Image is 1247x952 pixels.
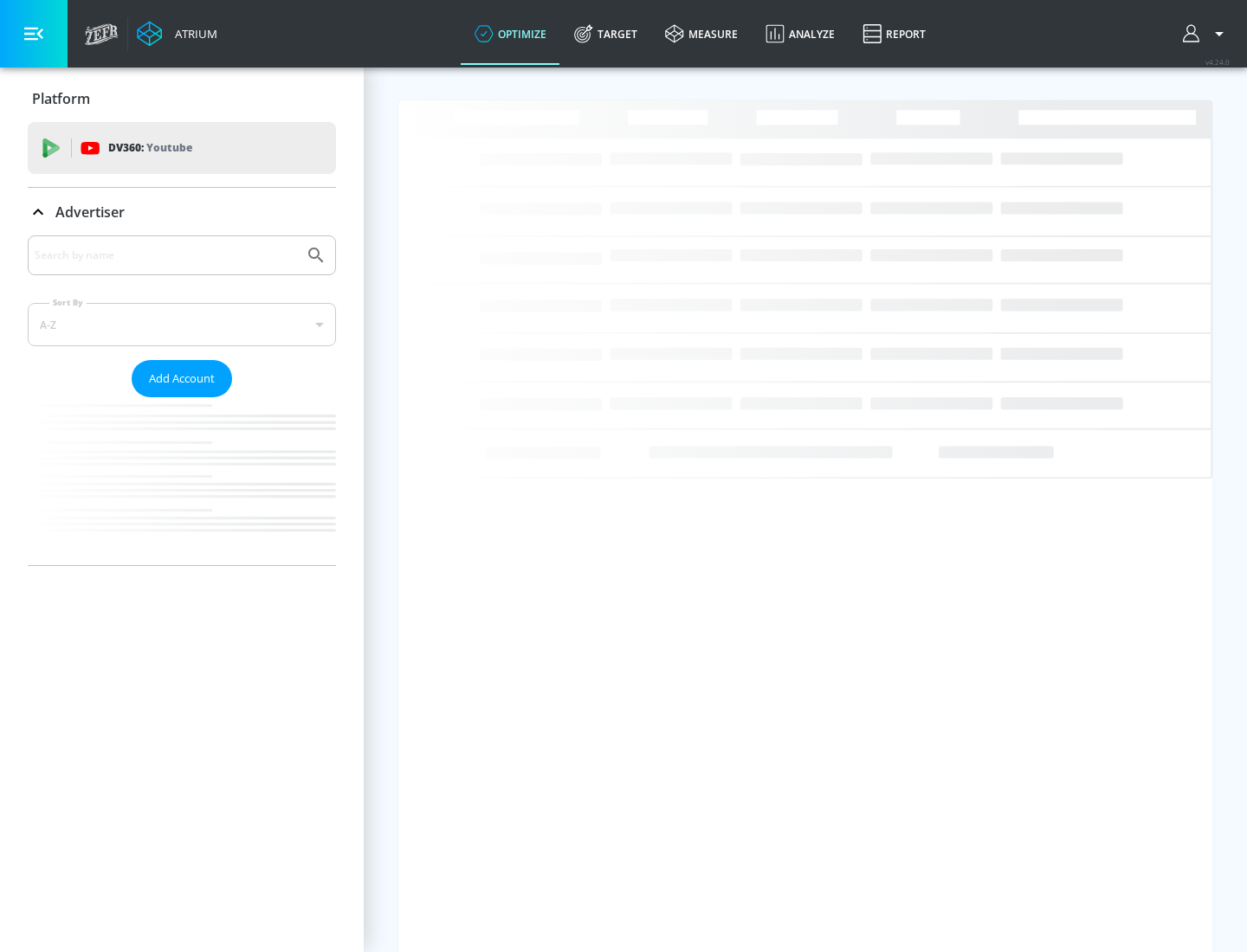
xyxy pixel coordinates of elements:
label: Sort By [49,297,87,308]
nav: list of Advertiser [28,397,336,565]
p: Advertiser [55,203,125,222]
p: Platform [32,89,90,108]
p: DV360: [108,138,192,158]
span: v 4.24.0 [1205,57,1230,67]
span: Add Account [149,369,215,389]
div: Advertiser [28,188,336,236]
div: DV360: Youtube [28,122,336,174]
a: optimize [461,3,560,65]
button: Add Account [132,360,232,397]
a: Target [560,3,651,65]
a: Atrium [137,21,217,47]
div: Atrium [168,26,217,42]
div: A-Z [28,303,336,346]
a: Report [849,3,940,65]
a: Analyze [752,3,849,65]
a: measure [651,3,752,65]
p: Youtube [146,138,192,157]
div: Platform [28,74,336,123]
div: Advertiser [28,235,336,565]
input: Search by name [35,244,297,267]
